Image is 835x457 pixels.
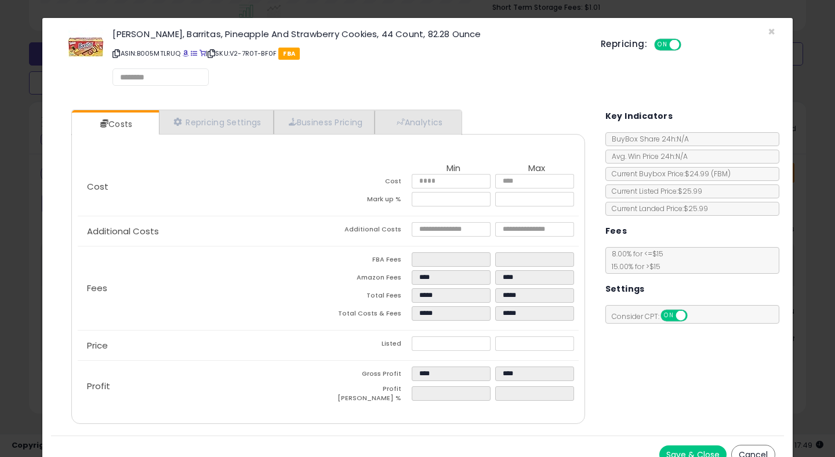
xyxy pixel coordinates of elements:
[72,113,158,136] a: Costs
[199,49,206,58] a: Your listing only
[328,306,412,324] td: Total Costs & Fees
[328,288,412,306] td: Total Fees
[328,252,412,270] td: FBA Fees
[606,169,731,179] span: Current Buybox Price:
[601,39,647,49] h5: Repricing:
[274,110,375,134] a: Business Pricing
[685,311,704,321] span: OFF
[606,134,689,144] span: BuyBox Share 24h: N/A
[112,30,583,38] h3: [PERSON_NAME], Barritas, Pineapple And Strawberry Cookies, 44 Count, 82.28 Ounce
[606,204,708,213] span: Current Landed Price: $25.99
[278,48,300,60] span: FBA
[159,110,274,134] a: Repricing Settings
[78,227,328,236] p: Additional Costs
[78,341,328,350] p: Price
[375,110,460,134] a: Analytics
[495,164,579,174] th: Max
[606,311,703,321] span: Consider CPT:
[191,49,197,58] a: All offer listings
[328,385,412,406] td: Profit [PERSON_NAME] %
[605,224,627,238] h5: Fees
[112,44,583,63] p: ASIN: B005MTLRUQ | SKU: V2-7R0T-BF0F
[328,174,412,192] td: Cost
[606,186,702,196] span: Current Listed Price: $25.99
[412,164,495,174] th: Min
[606,249,663,271] span: 8.00 % for <= $15
[328,192,412,210] td: Mark up %
[68,30,103,64] img: 51uowJc4u6L._SL60_.jpg
[685,169,731,179] span: $24.99
[662,311,676,321] span: ON
[680,40,698,50] span: OFF
[78,182,328,191] p: Cost
[78,284,328,293] p: Fees
[605,282,645,296] h5: Settings
[183,49,189,58] a: BuyBox page
[606,262,660,271] span: 15.00 % for > $15
[328,270,412,288] td: Amazon Fees
[78,382,328,391] p: Profit
[606,151,688,161] span: Avg. Win Price 24h: N/A
[655,40,670,50] span: ON
[328,336,412,354] td: Listed
[328,222,412,240] td: Additional Costs
[605,109,673,124] h5: Key Indicators
[328,367,412,385] td: Gross Profit
[768,23,775,40] span: ×
[711,169,731,179] span: ( FBM )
